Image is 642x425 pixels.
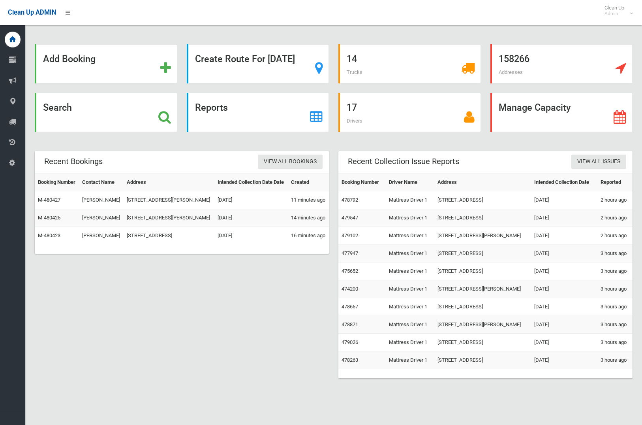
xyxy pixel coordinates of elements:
[347,102,357,113] strong: 17
[434,209,531,227] td: [STREET_ADDRESS]
[342,357,358,363] a: 478263
[38,215,60,221] a: M-480425
[124,174,214,191] th: Address
[342,321,358,327] a: 478871
[342,197,358,203] a: 478792
[195,53,295,64] strong: Create Route For [DATE]
[531,245,597,263] td: [DATE]
[386,334,434,351] td: Mattress Driver 1
[434,227,531,245] td: [STREET_ADDRESS][PERSON_NAME]
[597,174,633,191] th: Reported
[288,227,329,245] td: 16 minutes ago
[338,44,481,83] a: 14 Trucks
[195,102,228,113] strong: Reports
[386,191,434,209] td: Mattress Driver 1
[386,316,434,334] td: Mattress Driver 1
[187,44,329,83] a: Create Route For [DATE]
[531,174,597,191] th: Intended Collection Date
[338,154,469,169] header: Recent Collection Issue Reports
[597,227,633,245] td: 2 hours ago
[597,191,633,209] td: 2 hours ago
[531,280,597,298] td: [DATE]
[43,53,96,64] strong: Add Booking
[499,53,529,64] strong: 158266
[386,280,434,298] td: Mattress Driver 1
[499,69,523,75] span: Addresses
[288,174,329,191] th: Created
[214,174,288,191] th: Intended Collection Date Date
[342,286,358,292] a: 474200
[571,155,626,169] a: View All Issues
[601,5,632,17] span: Clean Up
[187,93,329,132] a: Reports
[258,155,323,169] a: View All Bookings
[597,280,633,298] td: 3 hours ago
[386,174,434,191] th: Driver Name
[124,191,214,209] td: [STREET_ADDRESS][PERSON_NAME]
[434,316,531,334] td: [STREET_ADDRESS][PERSON_NAME]
[597,334,633,351] td: 3 hours ago
[434,245,531,263] td: [STREET_ADDRESS]
[531,263,597,280] td: [DATE]
[490,44,633,83] a: 158266 Addresses
[531,298,597,316] td: [DATE]
[338,93,481,132] a: 17 Drivers
[531,227,597,245] td: [DATE]
[342,268,358,274] a: 475652
[386,209,434,227] td: Mattress Driver 1
[79,227,124,245] td: [PERSON_NAME]
[490,93,633,132] a: Manage Capacity
[604,11,624,17] small: Admin
[597,263,633,280] td: 3 hours ago
[597,245,633,263] td: 3 hours ago
[434,334,531,351] td: [STREET_ADDRESS]
[434,191,531,209] td: [STREET_ADDRESS]
[434,263,531,280] td: [STREET_ADDRESS]
[79,191,124,209] td: [PERSON_NAME]
[434,280,531,298] td: [STREET_ADDRESS][PERSON_NAME]
[386,298,434,316] td: Mattress Driver 1
[38,232,60,238] a: M-480423
[79,209,124,227] td: [PERSON_NAME]
[347,69,362,75] span: Trucks
[597,316,633,334] td: 3 hours ago
[386,351,434,369] td: Mattress Driver 1
[531,209,597,227] td: [DATE]
[288,209,329,227] td: 14 minutes ago
[338,174,386,191] th: Booking Number
[124,209,214,227] td: [STREET_ADDRESS][PERSON_NAME]
[386,263,434,280] td: Mattress Driver 1
[288,191,329,209] td: 11 minutes ago
[386,227,434,245] td: Mattress Driver 1
[531,316,597,334] td: [DATE]
[43,102,72,113] strong: Search
[35,154,112,169] header: Recent Bookings
[124,227,214,245] td: [STREET_ADDRESS]
[347,53,357,64] strong: 14
[531,191,597,209] td: [DATE]
[597,209,633,227] td: 2 hours ago
[35,174,79,191] th: Booking Number
[342,232,358,238] a: 479102
[342,304,358,310] a: 478657
[386,245,434,263] td: Mattress Driver 1
[342,215,358,221] a: 479547
[434,298,531,316] td: [STREET_ADDRESS]
[214,191,288,209] td: [DATE]
[342,339,358,345] a: 479026
[342,250,358,256] a: 477947
[35,44,177,83] a: Add Booking
[347,118,362,124] span: Drivers
[38,197,60,203] a: M-480427
[531,334,597,351] td: [DATE]
[434,174,531,191] th: Address
[79,174,124,191] th: Contact Name
[597,298,633,316] td: 3 hours ago
[214,227,288,245] td: [DATE]
[434,351,531,369] td: [STREET_ADDRESS]
[35,93,177,132] a: Search
[8,9,56,16] span: Clean Up ADMIN
[499,102,571,113] strong: Manage Capacity
[597,351,633,369] td: 3 hours ago
[214,209,288,227] td: [DATE]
